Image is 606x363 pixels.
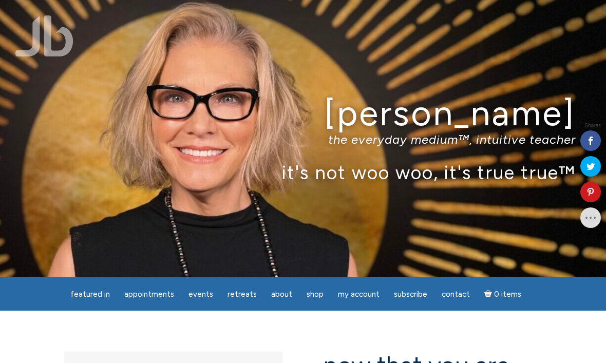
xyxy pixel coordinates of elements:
[300,284,330,304] a: Shop
[484,290,494,299] i: Cart
[30,132,576,147] p: the everyday medium™, intuitive teacher
[388,284,433,304] a: Subscribe
[478,283,527,304] a: Cart0 items
[221,284,263,304] a: Retreats
[124,290,174,299] span: Appointments
[442,290,470,299] span: Contact
[118,284,180,304] a: Appointments
[30,94,576,132] h1: [PERSON_NAME]
[271,290,292,299] span: About
[494,291,521,298] span: 0 items
[332,284,386,304] a: My Account
[15,15,73,56] img: Jamie Butler. The Everyday Medium
[188,290,213,299] span: Events
[70,290,110,299] span: featured in
[584,123,601,128] span: Shares
[228,290,257,299] span: Retreats
[394,290,427,299] span: Subscribe
[182,284,219,304] a: Events
[435,284,476,304] a: Contact
[307,290,324,299] span: Shop
[30,161,576,183] p: it's not woo woo, it's true true™
[64,284,116,304] a: featured in
[265,284,298,304] a: About
[338,290,380,299] span: My Account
